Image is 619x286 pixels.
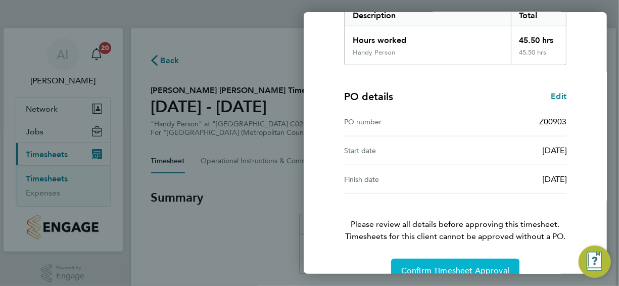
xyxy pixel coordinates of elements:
button: Engage Resource Center [579,246,611,278]
div: Start date [344,145,455,157]
span: Timesheets for this client cannot be approved without a PO. [332,230,579,243]
div: [DATE] [455,173,566,185]
div: Description [345,6,511,26]
a: Edit [551,90,566,103]
div: Finish date [344,173,455,185]
span: Confirm Timesheet Approval [401,266,509,276]
span: Z00903 [539,117,566,126]
div: 45.50 hrs [511,49,566,65]
h4: PO details [344,89,393,104]
div: Summary of 18 - 24 Aug 2025 [344,5,566,65]
div: Handy Person [353,49,395,57]
div: [DATE] [455,145,566,157]
div: Total [511,6,566,26]
span: Edit [551,91,566,101]
button: Confirm Timesheet Approval [391,259,519,283]
div: Hours worked [345,26,511,49]
div: 45.50 hrs [511,26,566,49]
div: PO number [344,116,455,128]
p: Please review all details before approving this timesheet. [332,194,579,243]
